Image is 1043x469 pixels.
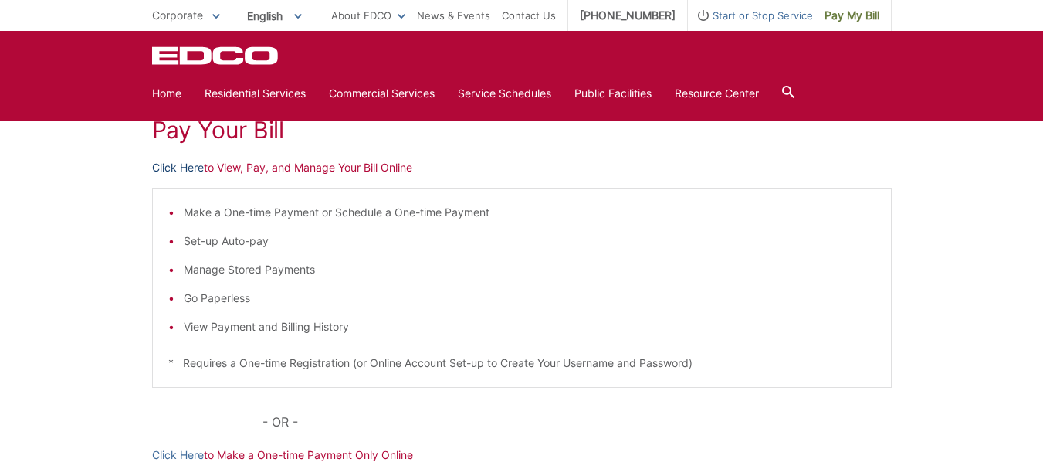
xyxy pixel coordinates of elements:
p: * Requires a One-time Registration (or Online Account Set-up to Create Your Username and Password) [168,355,875,372]
a: Public Facilities [574,85,652,102]
span: Corporate [152,8,203,22]
a: Click Here [152,159,204,176]
li: Go Paperless [184,290,875,307]
li: Manage Stored Payments [184,261,875,278]
a: News & Events [417,7,490,24]
span: Pay My Bill [825,7,879,24]
li: Make a One-time Payment or Schedule a One-time Payment [184,204,875,221]
p: - OR - [262,411,891,433]
a: Contact Us [502,7,556,24]
h1: Pay Your Bill [152,116,892,144]
a: Residential Services [205,85,306,102]
a: Resource Center [675,85,759,102]
p: to Make a One-time Payment Only Online [152,447,892,464]
a: Service Schedules [458,85,551,102]
a: EDCD logo. Return to the homepage. [152,46,280,65]
li: Set-up Auto-pay [184,233,875,250]
p: to View, Pay, and Manage Your Bill Online [152,159,892,176]
a: Home [152,85,181,102]
a: Click Here [152,447,204,464]
li: View Payment and Billing History [184,318,875,335]
a: About EDCO [331,7,405,24]
a: Commercial Services [329,85,435,102]
span: English [235,3,313,29]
